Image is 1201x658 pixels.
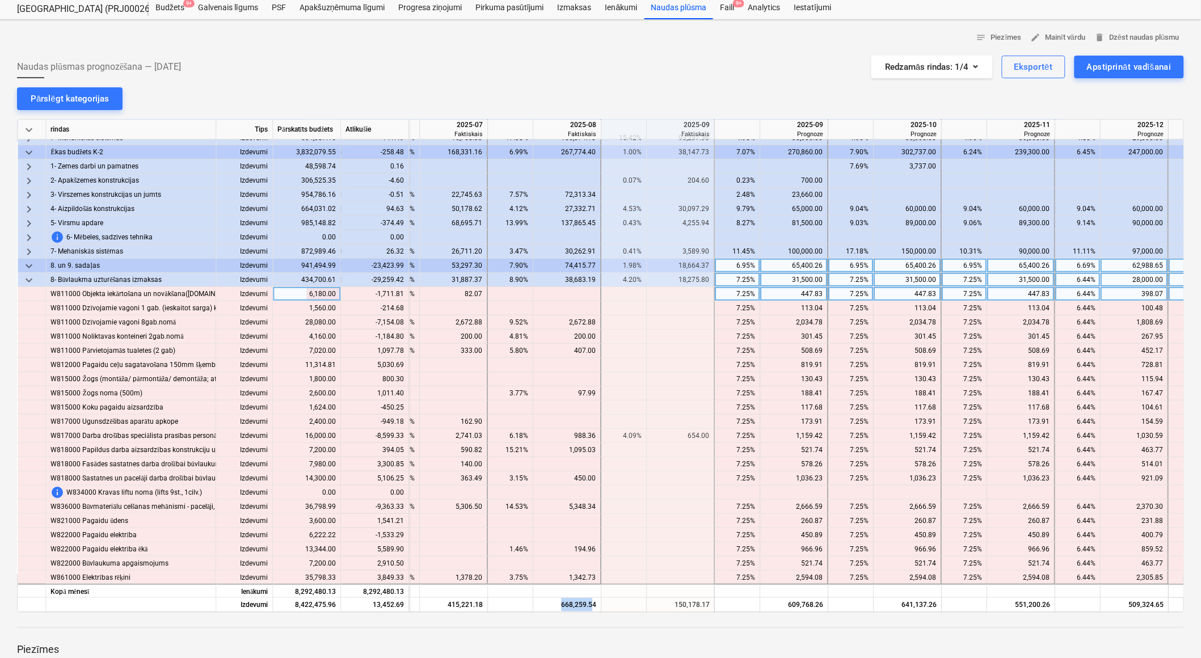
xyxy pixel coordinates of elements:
[651,244,709,259] div: 3,589.90
[719,174,755,188] div: 0.23%
[216,174,273,188] div: Izdevumi
[1105,287,1163,301] div: 398.07
[17,3,135,15] div: [GEOGRAPHIC_DATA] (PRJ0002627, K-1 un K-2(2.kārta) 2601960
[719,188,755,202] div: 2.48%
[878,130,937,138] div: Prognoze
[885,60,979,74] div: Redzamās rindas : 1/4
[651,130,710,138] div: Faktiskais
[341,120,409,140] div: Atlikušie
[1105,145,1163,159] div: 247,000.00
[1090,29,1184,47] button: Dzēst naudas plūsmu
[878,145,936,159] div: 302,737.00
[50,202,134,216] span: 4- Aizpildošās konstrukcijas
[719,202,755,216] div: 9.79%
[946,273,982,287] div: 7.25%
[31,91,109,106] div: Pārslēgt kategorijas
[992,287,1050,301] div: 447.83
[1060,287,1095,301] div: 6.44%
[216,230,273,244] div: Izdevumi
[345,330,404,344] div: -1,184.80
[719,216,755,230] div: 8.27%
[1060,301,1095,315] div: 6.44%
[651,120,710,130] div: 2025-09
[719,259,755,273] div: 6.95%
[1105,244,1163,259] div: 97,000.00
[1002,56,1065,78] button: Eksportēt
[216,301,273,315] div: Izdevumi
[273,400,341,415] div: 1,624.00
[833,159,869,174] div: 7.69%
[538,273,596,287] div: 38,683.19
[992,145,1050,159] div: 239,300.00
[992,202,1050,216] div: 60,000.00
[216,556,273,571] div: Izdevumi
[765,287,823,301] div: 447.83
[765,202,823,216] div: 65,000.00
[878,244,936,259] div: 150,000.00
[1060,145,1095,159] div: 6.45%
[946,202,982,216] div: 9.04%
[1031,31,1086,44] span: Mainīt vārdu
[341,584,409,598] div: 8,292,480.13
[765,259,823,273] div: 65,400.26
[216,287,273,301] div: Izdevumi
[765,188,823,202] div: 23,660.00
[216,202,273,216] div: Izdevumi
[50,315,176,330] span: W811000 Dzīvojamie vagoni 8gab.nomā
[273,230,341,244] div: 0.00
[50,287,431,301] span: W811000 Objekta iekārtošana un novākšana(t.sk. karogs, ugunsdzēsības stends, apsardzes vagoniņa a...
[17,87,123,110] button: Pārslēgt kategorijas
[719,244,755,259] div: 11.45%
[538,244,596,259] div: 30,262.91
[424,287,482,301] div: 82.07
[273,259,341,273] div: 941,494.99
[216,400,273,415] div: Izdevumi
[424,145,482,159] div: 168,331.16
[1031,32,1041,43] span: edit
[992,130,1050,138] div: Prognoze
[273,344,341,358] div: 7,020.00
[50,216,103,230] span: 5- Virsmu apdare
[538,202,596,216] div: 27,332.71
[1105,216,1163,230] div: 90,000.00
[273,145,341,159] div: 3,832,079.55
[341,273,409,287] div: -29,259.42
[651,202,709,216] div: 30,097.29
[606,273,642,287] div: 4.20%
[341,145,409,159] div: -258.48
[1105,130,1164,138] div: Prognoze
[22,273,36,287] span: keyboard_arrow_down
[992,315,1050,330] div: 2,034.78
[216,429,273,443] div: Izdevumi
[216,386,273,400] div: Izdevumi
[765,244,823,259] div: 100,000.00
[833,216,869,230] div: 9.03%
[216,457,273,471] div: Izdevumi
[273,358,341,372] div: 11,314.81
[216,372,273,386] div: Izdevumi
[765,120,823,130] div: 2025-09
[341,216,409,230] div: -374.49
[972,29,1026,47] button: Piezīmes
[216,344,273,358] div: Izdevumi
[1105,202,1163,216] div: 60,000.00
[719,301,755,315] div: 7.25%
[424,273,482,287] div: 31,887.37
[878,159,936,174] div: 3,737.00
[341,174,409,188] div: -4.60
[22,203,36,216] span: keyboard_arrow_right
[424,120,483,130] div: 2025-07
[992,273,1050,287] div: 31,500.00
[424,315,482,330] div: 2,672.88
[273,500,341,514] div: 36,798.99
[22,174,36,188] span: keyboard_arrow_right
[538,315,596,330] div: 2,672.88
[1105,259,1163,273] div: 62,988.65
[22,217,36,230] span: keyboard_arrow_right
[273,584,341,598] div: 8,292,480.13
[22,123,36,137] span: keyboard_arrow_down
[345,315,404,330] div: -7,154.08
[878,202,936,216] div: 60,000.00
[341,259,409,273] div: -23,423.99
[273,486,341,500] div: 0.00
